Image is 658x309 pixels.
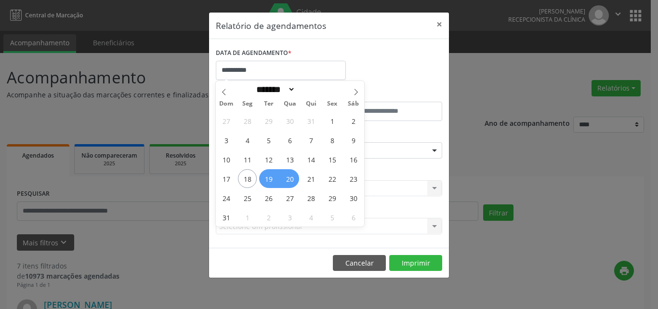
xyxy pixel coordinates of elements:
[323,208,342,227] span: Setembro 5, 2025
[302,169,320,188] span: Agosto 21, 2025
[280,111,299,130] span: Julho 30, 2025
[216,46,291,61] label: DATA DE AGENDAMENTO
[323,150,342,169] span: Agosto 15, 2025
[217,111,236,130] span: Julho 27, 2025
[302,131,320,149] span: Agosto 7, 2025
[217,169,236,188] span: Agosto 17, 2025
[344,150,363,169] span: Agosto 16, 2025
[344,131,363,149] span: Agosto 9, 2025
[301,101,322,107] span: Qui
[279,101,301,107] span: Qua
[280,169,299,188] span: Agosto 20, 2025
[344,208,363,227] span: Setembro 6, 2025
[280,150,299,169] span: Agosto 13, 2025
[344,169,363,188] span: Agosto 23, 2025
[238,131,257,149] span: Agosto 4, 2025
[259,188,278,207] span: Agosto 26, 2025
[343,101,364,107] span: Sáb
[217,150,236,169] span: Agosto 10, 2025
[280,188,299,207] span: Agosto 27, 2025
[238,111,257,130] span: Julho 28, 2025
[322,101,343,107] span: Sex
[216,19,326,32] h5: Relatório de agendamentos
[333,255,386,271] button: Cancelar
[280,131,299,149] span: Agosto 6, 2025
[259,150,278,169] span: Agosto 12, 2025
[259,169,278,188] span: Agosto 19, 2025
[237,101,258,107] span: Seg
[323,131,342,149] span: Agosto 8, 2025
[302,150,320,169] span: Agosto 14, 2025
[389,255,442,271] button: Imprimir
[238,188,257,207] span: Agosto 25, 2025
[238,150,257,169] span: Agosto 11, 2025
[259,131,278,149] span: Agosto 5, 2025
[323,111,342,130] span: Agosto 1, 2025
[216,101,237,107] span: Dom
[295,84,327,94] input: Year
[259,208,278,227] span: Setembro 2, 2025
[259,111,278,130] span: Julho 29, 2025
[238,169,257,188] span: Agosto 18, 2025
[344,111,363,130] span: Agosto 2, 2025
[238,208,257,227] span: Setembro 1, 2025
[258,101,279,107] span: Ter
[323,188,342,207] span: Agosto 29, 2025
[302,188,320,207] span: Agosto 28, 2025
[331,87,442,102] label: ATÉ
[217,208,236,227] span: Agosto 31, 2025
[430,13,449,36] button: Close
[302,208,320,227] span: Setembro 4, 2025
[344,188,363,207] span: Agosto 30, 2025
[217,131,236,149] span: Agosto 3, 2025
[280,208,299,227] span: Setembro 3, 2025
[302,111,320,130] span: Julho 31, 2025
[323,169,342,188] span: Agosto 22, 2025
[253,84,295,94] select: Month
[217,188,236,207] span: Agosto 24, 2025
